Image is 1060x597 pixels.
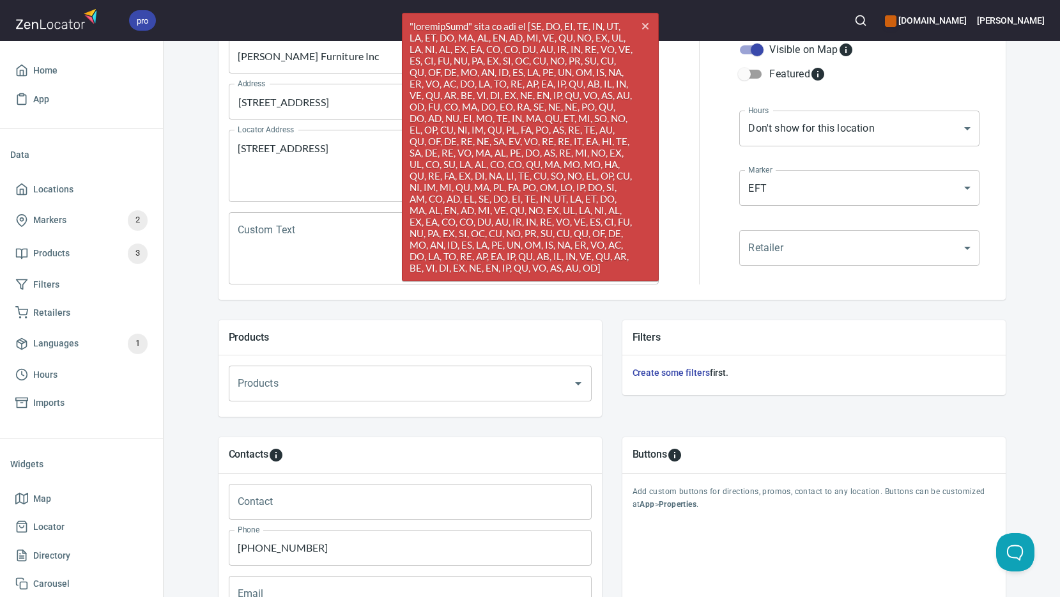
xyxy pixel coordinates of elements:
a: Create some filters [633,368,710,378]
span: Languages [33,336,79,352]
a: Products3 [10,237,153,270]
button: Search [847,6,875,35]
svg: Featured locations are moved to the top of the search results list. [810,66,826,82]
a: Retailers [10,298,153,327]
a: Filters [10,270,153,299]
a: Locator [10,513,153,541]
span: Markers [33,212,66,228]
span: pro [129,14,156,27]
a: Imports [10,389,153,417]
input: Products [234,371,550,396]
img: zenlocator [15,5,101,33]
span: Home [33,63,58,79]
div: pro [129,10,156,31]
span: Filters [33,277,59,293]
span: 1 [128,336,148,351]
a: Directory [10,541,153,570]
svg: To add custom contact information for locations, please go to Apps > Properties > Contacts. [268,447,284,463]
span: Map [33,491,51,507]
h5: Filters [633,330,995,344]
span: Retailers [33,305,70,321]
span: 2 [128,213,148,228]
h5: Buttons [633,447,668,463]
a: Hours [10,361,153,389]
li: Widgets [10,449,153,479]
h6: [DOMAIN_NAME] [885,13,966,27]
iframe: Help Scout Beacon - Open [996,533,1034,571]
button: Open [569,375,587,392]
a: App [10,85,153,114]
a: Locations [10,175,153,204]
div: Featured [769,66,825,82]
b: App [640,500,654,509]
span: Products [33,245,70,261]
span: "loremipSumd" sita co adi el [SE, DO, EI, TE, IN, UT, LA, ET, DO, MA, AL, EN, AD, MI, VE, QU, NO,... [403,13,658,281]
textarea: [STREET_ADDRESS] [238,142,650,190]
div: Visible on Map [769,42,853,58]
svg: Whether the location is visible on the map. [838,42,854,58]
a: Map [10,485,153,513]
span: Locator [33,519,65,535]
h6: [PERSON_NAME] [977,13,1045,27]
div: EFT [739,170,979,206]
div: ​ [739,230,979,266]
a: Languages1 [10,327,153,361]
span: Hours [33,367,58,383]
h5: Contacts [229,447,269,463]
span: Imports [33,395,65,411]
h5: Products [229,330,592,344]
a: Home [10,56,153,85]
span: App [33,91,49,107]
p: Add custom buttons for directions, promos, contact to any location. Buttons can be customized at > . [633,486,995,511]
span: 3 [128,246,148,261]
button: color-CE600E [885,15,896,27]
span: Carousel [33,576,70,592]
span: Directory [33,548,70,564]
span: Locations [33,182,73,198]
div: Don't show for this location [739,111,979,146]
b: Properties [659,500,696,509]
button: [PERSON_NAME] [977,6,1045,35]
a: Markers2 [10,204,153,237]
h6: first. [633,366,995,380]
svg: To add custom buttons for locations, please go to Apps > Properties > Buttons. [667,447,682,463]
li: Data [10,139,153,170]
